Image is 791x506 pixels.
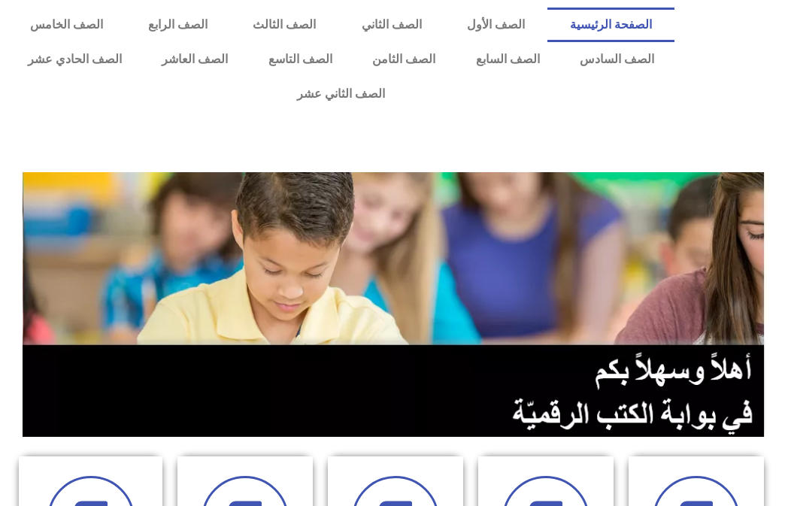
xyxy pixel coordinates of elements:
a: الصف الثامن [352,42,455,77]
a: الصف التاسع [248,42,352,77]
a: الصف الحادي عشر [8,42,141,77]
a: الصف الثالث [230,8,338,42]
a: الصف الخامس [8,8,126,42]
a: الصف السابع [456,42,559,77]
a: الصف السادس [559,42,674,77]
a: الصف الأول [444,8,547,42]
a: الصف الثاني عشر [8,77,674,111]
a: الصف الثاني [338,8,444,42]
a: الصف الرابع [126,8,230,42]
a: الصفحة الرئيسية [547,8,674,42]
a: الصف العاشر [142,42,248,77]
